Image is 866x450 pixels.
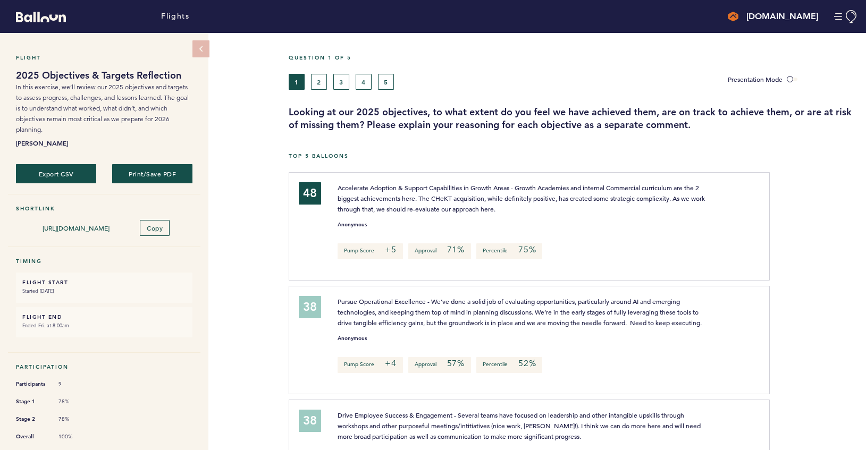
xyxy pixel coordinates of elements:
[447,358,465,369] em: 57%
[16,258,192,265] h5: Timing
[8,11,66,22] a: Balloon
[16,363,192,370] h5: Participation
[16,83,189,133] span: In this exercise, we’ll review our 2025 objectives and targets to assess progress, challenges, an...
[112,164,192,183] button: Print/Save PDF
[16,396,48,407] span: Stage 1
[834,10,858,23] button: Manage Account
[518,244,536,255] em: 75%
[58,380,90,388] span: 9
[338,357,403,373] p: Pump Score
[746,10,818,23] h4: [DOMAIN_NAME]
[16,164,96,183] button: Export CSV
[58,415,90,423] span: 78%
[161,11,189,22] a: Flights
[408,243,471,259] p: Approval
[338,222,367,227] small: Anonymous
[22,320,186,331] small: Ended Fri. at 8:00am
[728,75,783,83] span: Presentation Mode
[476,243,542,259] p: Percentile
[147,224,163,232] span: Copy
[58,433,90,440] span: 100%
[299,296,321,318] div: 38
[289,152,858,159] h5: Top 5 Balloons
[58,398,90,405] span: 78%
[338,297,702,327] span: Pursue Operational Excellence - We’ve done a solid job of evaluating opportunities, particularly ...
[333,74,349,90] button: 3
[16,205,192,212] h5: Shortlink
[299,410,321,432] div: 38
[408,357,471,373] p: Approval
[22,313,186,320] h6: FLIGHT END
[299,182,321,205] div: 48
[338,183,707,213] span: Accelerate Adoption & Support Capabilities in Growth Areas - Growth Academies and internal Commer...
[476,357,542,373] p: Percentile
[22,279,186,286] h6: FLIGHT START
[140,220,170,236] button: Copy
[16,431,48,442] span: Overall
[385,244,397,255] em: +5
[289,106,858,131] h3: Looking at our 2025 objectives, to what extent do you feel we have achieved them, are on track to...
[22,286,186,296] small: Started [DATE]
[311,74,327,90] button: 2
[338,243,403,259] p: Pump Score
[16,54,192,61] h5: Flight
[16,138,192,148] b: [PERSON_NAME]
[447,244,465,255] em: 71%
[16,414,48,424] span: Stage 2
[338,411,702,440] span: Drive Employee Success & Engagement - Several teams have focused on leadership and other intangib...
[16,379,48,389] span: Participants
[356,74,372,90] button: 4
[378,74,394,90] button: 5
[16,12,66,22] svg: Balloon
[289,54,858,61] h5: Question 1 of 5
[338,336,367,341] small: Anonymous
[385,358,397,369] em: +4
[16,69,192,82] h1: 2025 Objectives & Targets Reflection
[518,358,536,369] em: 52%
[289,74,305,90] button: 1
